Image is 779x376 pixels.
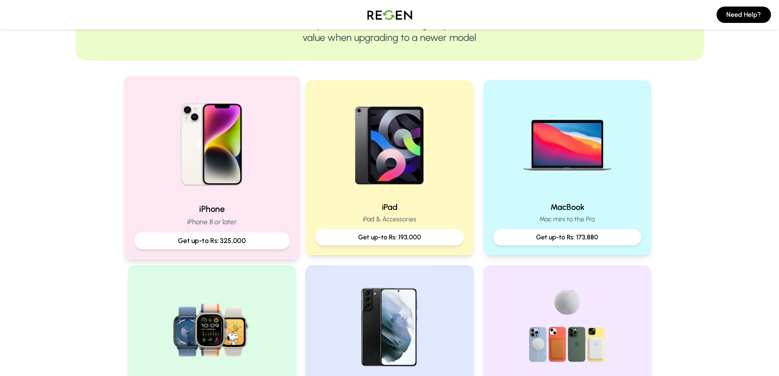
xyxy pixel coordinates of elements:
h2: iPad [315,201,464,213]
button: Need Help? [716,7,771,23]
img: iPad [337,90,442,195]
p: Mac mini to the Pro [493,214,642,224]
img: Logo [361,3,418,26]
p: iPad & Accessories [315,214,464,224]
p: Get up-to Rs: 193,000 [322,232,457,242]
p: Get up-to Rs: 173,880 [500,232,635,242]
p: Trade-in your devices for Cash or get up to 10% extra value when upgrading to a newer model [102,18,678,44]
img: iPhone [157,86,267,196]
img: MacBook [515,90,620,195]
p: iPhone 8 or later [134,217,290,227]
h2: iPhone [134,203,290,215]
h2: MacBook [493,201,642,213]
p: Get up-to Rs: 325,000 [141,236,283,246]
